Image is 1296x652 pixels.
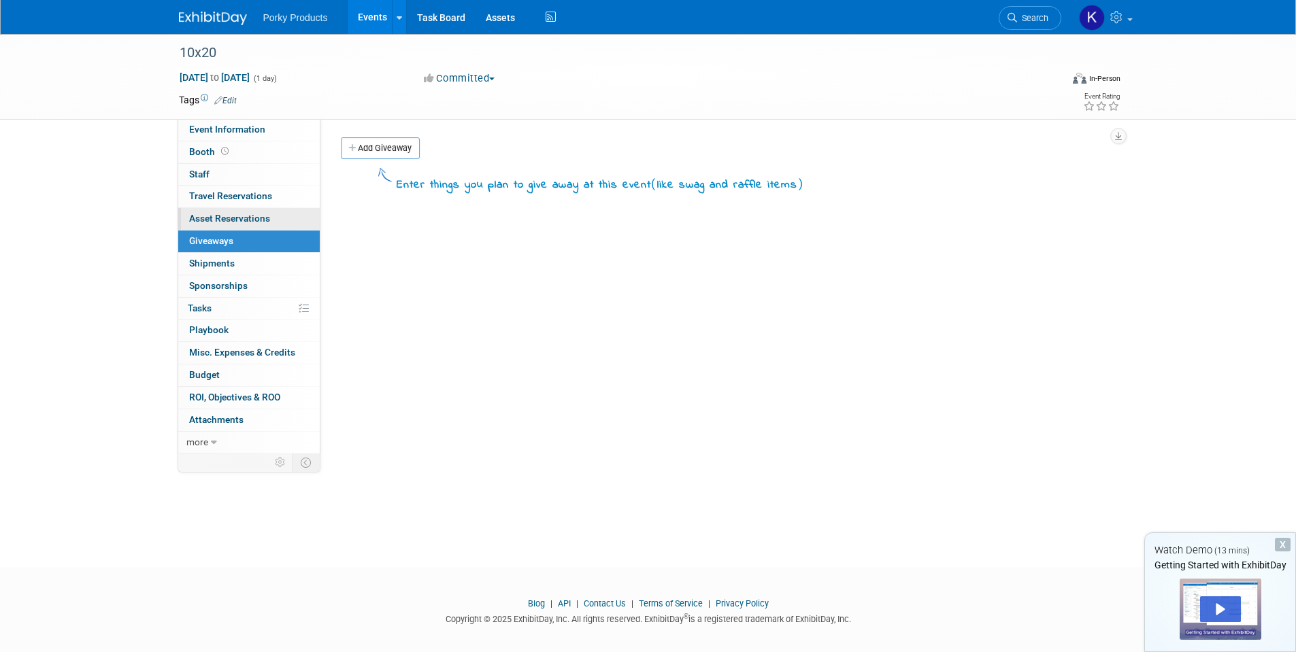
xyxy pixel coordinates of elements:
span: Budget [189,369,220,380]
a: Add Giveaway [341,137,420,159]
a: Attachments [178,409,320,431]
div: Getting Started with ExhibitDay [1145,558,1295,572]
a: Blog [528,598,545,608]
span: Playbook [189,324,229,335]
span: Travel Reservations [189,190,272,201]
a: Sponsorships [178,275,320,297]
a: Privacy Policy [716,598,769,608]
a: Asset Reservations [178,208,320,230]
td: Tags [179,93,237,107]
span: Tasks [188,303,212,313]
span: Misc. Expenses & Credits [189,347,295,358]
a: Contact Us [584,598,626,608]
span: ) [797,177,803,190]
sup: ® [684,613,688,620]
a: Travel Reservations [178,186,320,207]
span: [DATE] [DATE] [179,71,250,84]
div: Play [1200,596,1241,622]
a: Staff [178,164,320,186]
img: Kevin Sharpe [1079,5,1105,31]
div: 10x20 [175,41,1041,65]
span: ( [651,177,657,190]
span: Attachments [189,414,244,425]
a: Search [999,6,1061,30]
a: API [558,598,571,608]
span: | [573,598,582,608]
div: Event Format [981,71,1121,91]
span: | [547,598,556,608]
a: Event Information [178,119,320,141]
span: more [186,436,208,447]
span: Search [1017,13,1048,23]
div: Watch Demo [1145,543,1295,557]
span: Porky Products [263,12,328,23]
span: Staff [189,169,210,179]
span: (1 day) [252,74,277,83]
a: Giveaways [178,230,320,252]
span: Sponsorships [189,280,248,291]
img: ExhibitDay [179,12,247,25]
button: Committed [419,71,500,86]
td: Toggle Event Tabs [292,453,320,471]
div: Dismiss [1275,538,1291,551]
a: Terms of Service [639,598,703,608]
div: Enter things you plan to give away at this event like swag and raffle items [397,175,803,194]
span: Shipments [189,258,235,269]
a: Edit [214,96,237,105]
a: more [178,432,320,453]
span: | [705,598,714,608]
span: Booth [189,146,231,157]
a: Shipments [178,253,320,275]
a: Playbook [178,320,320,341]
a: ROI, Objectives & ROO [178,387,320,409]
td: Personalize Event Tab Strip [269,453,293,471]
span: | [628,598,637,608]
span: Giveaways [189,235,233,246]
a: Booth [178,141,320,163]
img: Format-Inperson.png [1073,73,1086,84]
span: ROI, Objectives & ROO [189,392,280,402]
span: Event Information [189,124,265,135]
a: Tasks [178,298,320,320]
span: to [208,72,221,83]
div: In-Person [1089,73,1120,84]
a: Budget [178,364,320,386]
span: Asset Reservations [189,213,270,224]
span: Booth not reserved yet [218,146,231,156]
div: Event Rating [1083,93,1120,100]
a: Misc. Expenses & Credits [178,342,320,364]
span: (13 mins) [1214,546,1250,555]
